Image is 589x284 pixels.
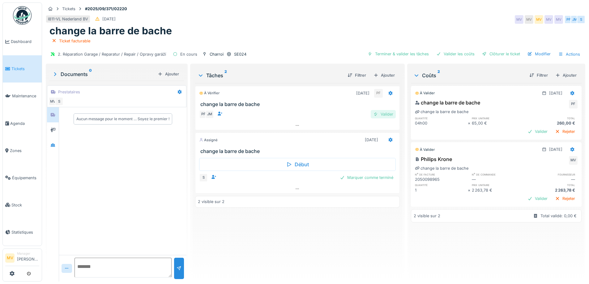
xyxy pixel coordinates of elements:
sup: 2 [437,72,440,79]
div: Ajouter [553,71,579,79]
h6: total [525,183,578,187]
div: Filtrer [345,71,369,79]
div: MV [569,156,578,165]
a: MV Manager[PERSON_NAME] [5,251,39,266]
div: 260,00 € [525,120,578,126]
div: [DATE] [549,146,562,152]
div: Modifier [525,50,553,58]
div: Prestataires [58,89,80,95]
sup: 2 [224,72,227,79]
div: S [55,97,63,106]
strong: #2025/09/371/02220 [83,6,130,12]
div: SE024 [234,51,246,57]
div: Valider [525,127,550,136]
a: Maintenance [3,83,42,110]
div: Assigné [199,138,218,143]
div: Aucun message pour le moment … Soyez le premier ! [76,116,169,122]
div: MV [49,97,57,106]
a: Agenda [3,110,42,137]
div: [DATE] [549,90,562,96]
div: [DATE] [365,137,378,143]
div: 2. Réparation Garage / Reparatur / Repair / Opravy garáží [58,51,166,57]
div: Valider [525,194,550,203]
div: × [468,187,472,193]
div: Ajouter [371,71,397,79]
div: Rejeter [553,194,578,203]
div: Tickets [62,6,75,12]
h6: prix unitaire [472,116,525,120]
div: Actions [556,50,583,59]
div: Marquer comme terminé [337,173,396,182]
h1: change la barre de bache [49,25,172,37]
div: [DATE] [102,16,116,22]
div: — [472,176,525,182]
div: Début [199,158,395,171]
h6: n° de facture [415,172,468,176]
div: S [199,173,208,182]
div: Clôturer le ticket [480,50,523,58]
div: JM [205,110,214,119]
h6: prix unitaire [472,183,525,187]
div: Filtrer [527,71,550,79]
div: [DATE] [356,90,369,96]
div: Documents [52,70,155,78]
div: PF [564,15,573,24]
div: MV [544,15,553,24]
div: change la barre de bache [415,165,468,171]
div: Ticket facturable [59,38,90,44]
a: Dashboard [3,28,42,55]
span: Stock [11,202,39,208]
span: Dashboard [11,39,39,45]
div: PF [374,89,383,98]
span: Maintenance [12,93,39,99]
sup: 0 [89,70,92,78]
div: Charroi [210,51,224,57]
a: Tickets [3,55,42,83]
span: Équipements [12,175,39,181]
div: PF [199,110,208,119]
a: Statistiques [3,218,42,246]
div: 2 visible sur 2 [198,199,224,205]
span: Zones [10,148,39,154]
div: JM [570,15,579,24]
li: MV [5,253,15,263]
div: 1 [415,187,468,193]
div: MV [554,15,563,24]
div: change la barre de bache [415,109,468,115]
h3: change la barre de bache [200,101,397,107]
div: S [577,15,585,24]
h6: fournisseur [525,172,578,176]
div: PF [569,100,578,108]
img: Badge_color-CXgf-gQk.svg [13,6,32,25]
span: Statistiques [11,229,39,235]
div: À valider [415,91,435,96]
div: Valider les coûts [434,50,477,58]
div: change la barre de bache [415,99,480,106]
div: Valider [371,110,396,118]
h3: change la barre de bache [200,148,397,154]
a: Zones [3,137,42,164]
div: À vérifier [199,91,220,96]
div: 65,00 € [472,120,525,126]
a: Stock [3,191,42,218]
div: × [468,120,472,126]
div: 04h00 [415,120,468,126]
div: I811-VL Nederland BV [48,16,88,22]
div: Rejeter [553,127,578,136]
span: Agenda [10,121,39,126]
h6: n° de commande [472,172,525,176]
div: Total validé: 0,00 € [540,213,577,219]
div: Philips Krone [415,155,452,163]
div: MV [525,15,533,24]
a: Équipements [3,164,42,191]
div: Coûts [413,72,524,79]
div: Tâches [198,72,342,79]
div: — [525,176,578,182]
div: MV [535,15,543,24]
div: Terminer & valider les tâches [365,50,431,58]
div: En cours [180,51,197,57]
div: À valider [415,147,435,152]
div: 2 263,78 € [472,187,525,193]
h6: quantité [415,183,468,187]
h6: quantité [415,116,468,120]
